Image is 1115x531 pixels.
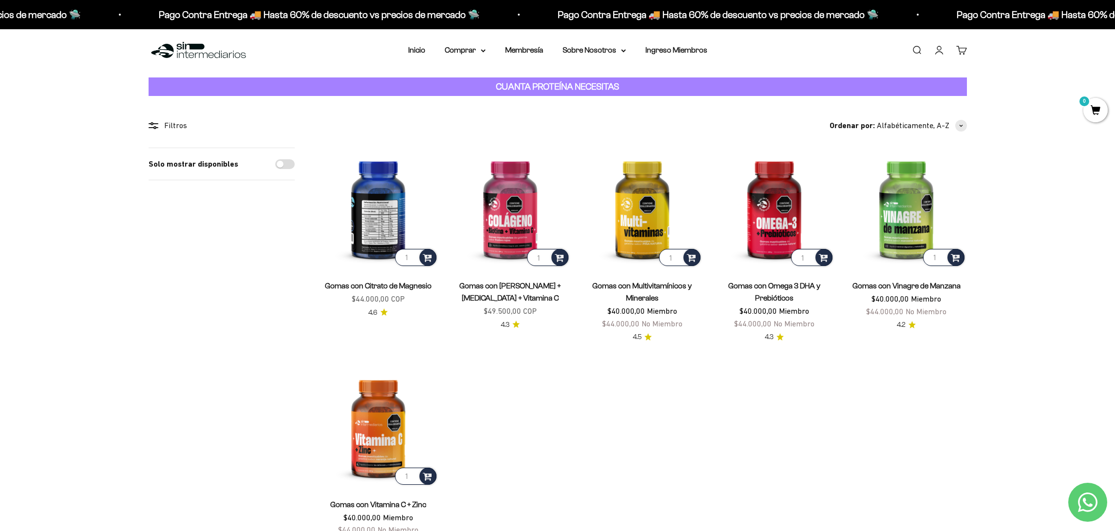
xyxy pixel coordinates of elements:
span: $44.000,00 [866,307,904,316]
span: Miembro [779,306,809,315]
a: Ingreso Miembros [645,46,707,54]
summary: Sobre Nosotros [563,44,626,57]
span: Miembro [383,513,413,522]
img: Gomas con Citrato de Magnesio [318,148,438,268]
span: Miembro [647,306,677,315]
span: $40.000,00 [343,513,381,522]
span: 4.6 [368,307,378,318]
span: $44.000,00 [734,319,772,328]
a: 4.54.5 de 5.0 estrellas [633,332,652,342]
a: 4.34.3 de 5.0 estrellas [765,332,784,342]
strong: CUANTA PROTEÍNA NECESITAS [496,81,619,92]
span: $44.000,00 [602,319,640,328]
a: Gomas con Citrato de Magnesio [325,282,432,290]
span: Miembro [911,294,941,303]
span: No Miembro [774,319,814,328]
a: Gomas con [PERSON_NAME] + [MEDICAL_DATA] + Vitamina C [459,282,561,302]
a: Inicio [408,46,425,54]
p: Pago Contra Entrega 🚚 Hasta 60% de descuento vs precios de mercado 🛸 [558,7,879,22]
label: Solo mostrar disponibles [149,158,238,171]
a: Membresía [505,46,543,54]
span: 4.3 [501,320,510,330]
a: 4.34.3 de 5.0 estrellas [501,320,520,330]
span: No Miembro [642,319,682,328]
span: $40.000,00 [607,306,645,315]
span: No Miembro [906,307,946,316]
p: Pago Contra Entrega 🚚 Hasta 60% de descuento vs precios de mercado 🛸 [159,7,480,22]
span: Alfabéticamente, A-Z [877,119,949,132]
sale-price: $44.000,00 COP [352,293,405,305]
span: 4.5 [633,332,642,342]
a: Gomas con Vinagre de Manzana [852,282,961,290]
span: $40.000,00 [871,294,909,303]
a: Gomas con Vitamina C + Zinc [330,500,426,509]
a: Gomas con Omega 3 DHA y Prebióticos [728,282,820,302]
a: Gomas con Multivitamínicos y Minerales [592,282,692,302]
span: 4.3 [765,332,774,342]
mark: 0 [1078,95,1090,107]
sale-price: $49.500,00 COP [484,305,537,318]
a: 4.24.2 de 5.0 estrellas [897,320,916,330]
button: Alfabéticamente, A-Z [877,119,967,132]
summary: Comprar [445,44,486,57]
a: 0 [1083,106,1108,116]
div: Filtros [149,119,295,132]
a: 4.64.6 de 5.0 estrellas [368,307,388,318]
span: Ordenar por: [830,119,875,132]
span: 4.2 [897,320,906,330]
span: $40.000,00 [739,306,777,315]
